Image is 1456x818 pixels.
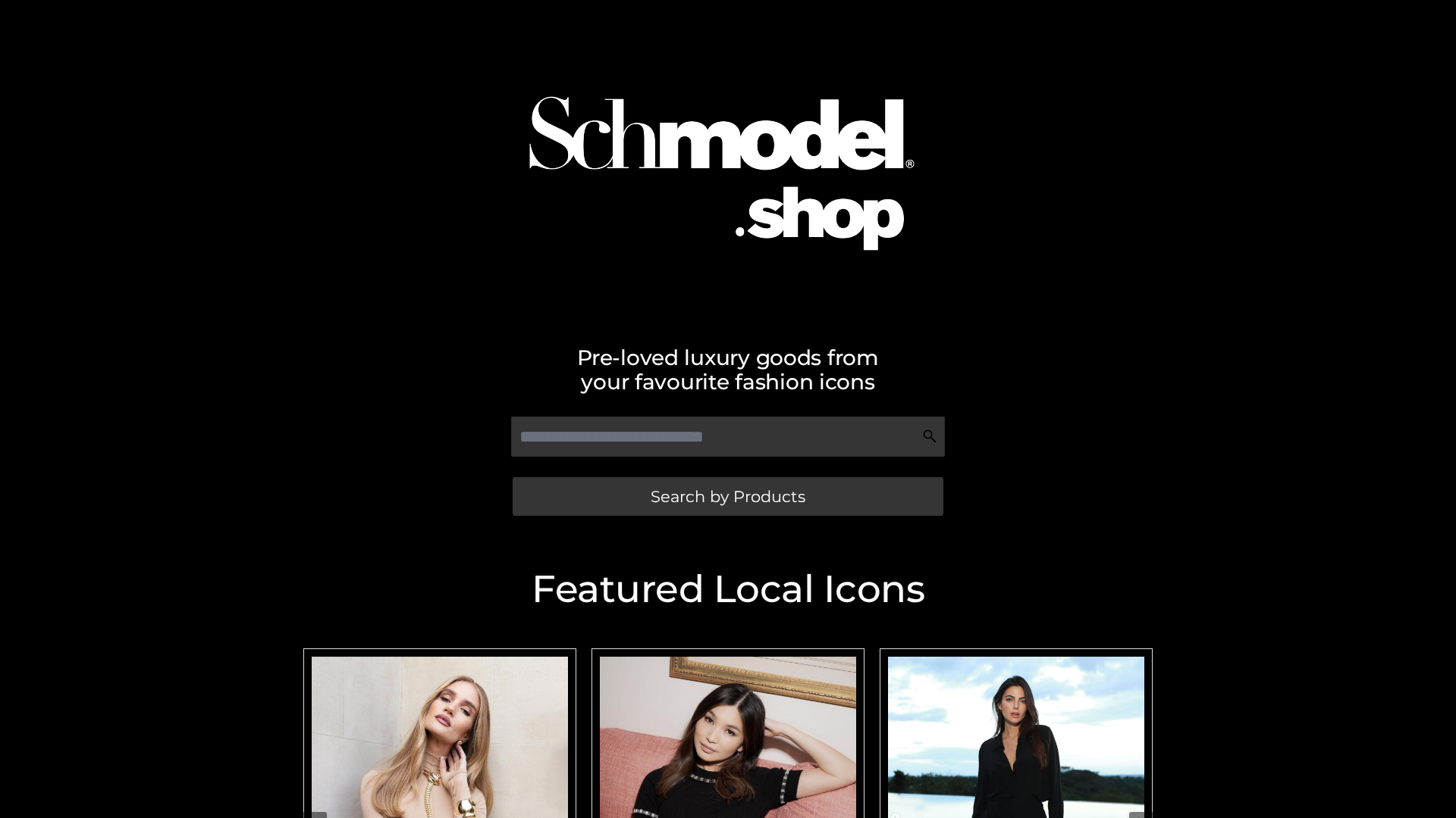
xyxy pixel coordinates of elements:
span: Search by Products [651,489,805,504]
h2: Pre-loved luxury goods from your favourite fashion icons [296,345,1160,394]
a: Search by Products [513,477,943,516]
h2: Featured Local Icons​ [296,570,1160,608]
img: Search Icon [922,429,937,444]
